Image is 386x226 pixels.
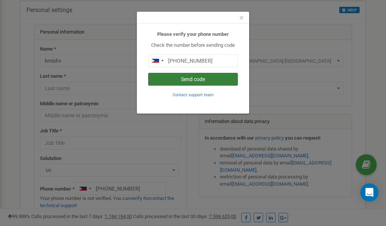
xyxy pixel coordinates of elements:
[149,55,166,67] div: Telephone country code
[148,73,238,86] button: Send code
[148,42,238,49] p: Check the number before sending code
[239,14,244,22] button: Close
[360,183,378,201] div: Open Intercom Messenger
[148,54,238,67] input: 0905 123 4567
[173,92,214,97] a: Contact support team
[157,31,229,37] b: Please verify your phone number
[239,13,244,22] span: ×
